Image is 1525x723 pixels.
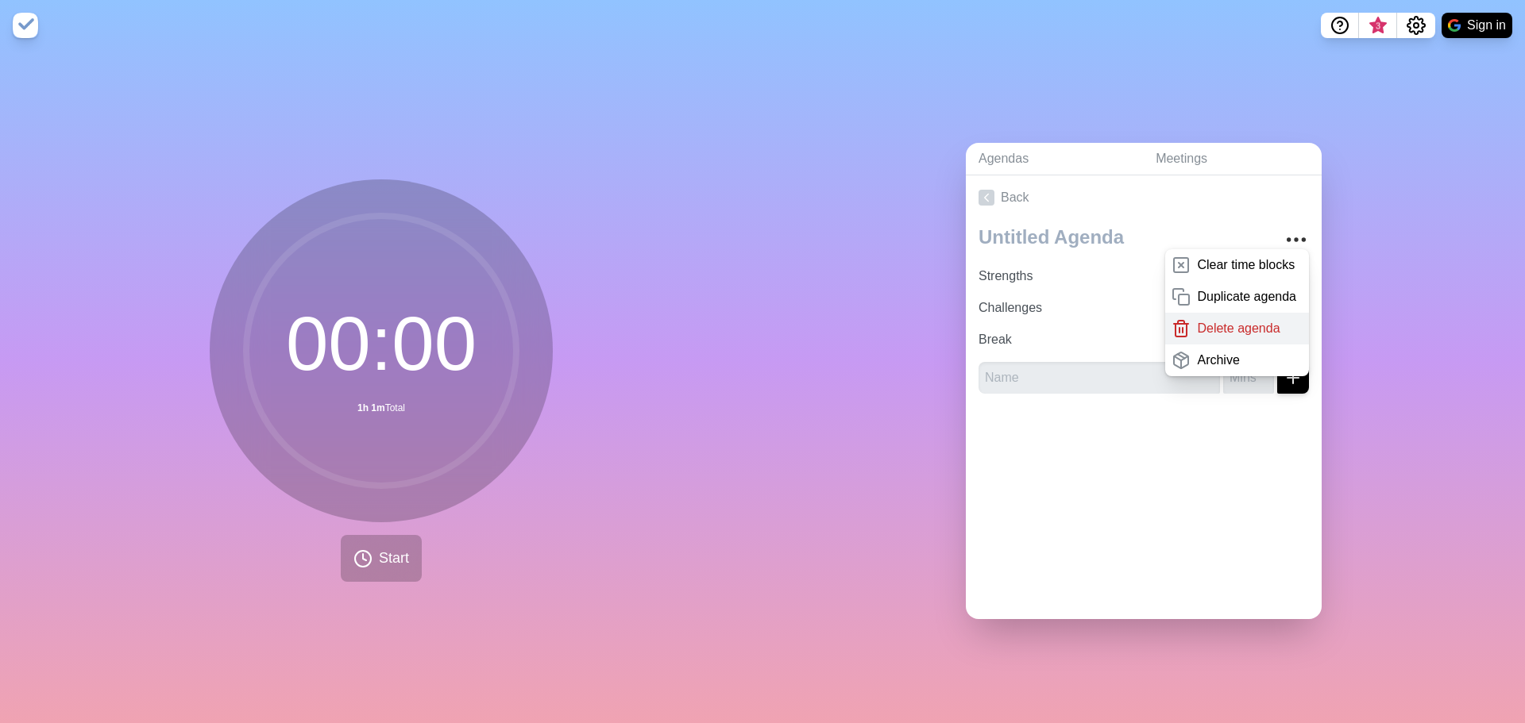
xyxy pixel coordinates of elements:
[972,260,1198,292] input: Name
[1197,256,1295,275] p: Clear time blocks
[1223,362,1274,394] input: Mins
[1359,13,1397,38] button: What’s new
[972,292,1198,324] input: Name
[379,548,409,569] span: Start
[972,324,1198,356] input: Name
[966,175,1322,220] a: Back
[13,13,38,38] img: timeblocks logo
[1442,13,1512,38] button: Sign in
[1197,319,1280,338] p: Delete agenda
[1280,224,1312,256] button: More
[966,143,1143,175] a: Agendas
[341,535,422,582] button: Start
[979,362,1220,394] input: Name
[1397,13,1435,38] button: Settings
[1143,143,1322,175] a: Meetings
[1321,13,1359,38] button: Help
[1448,19,1461,32] img: google logo
[1372,20,1384,33] span: 3
[1197,351,1239,370] p: Archive
[1197,287,1296,306] p: Duplicate agenda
